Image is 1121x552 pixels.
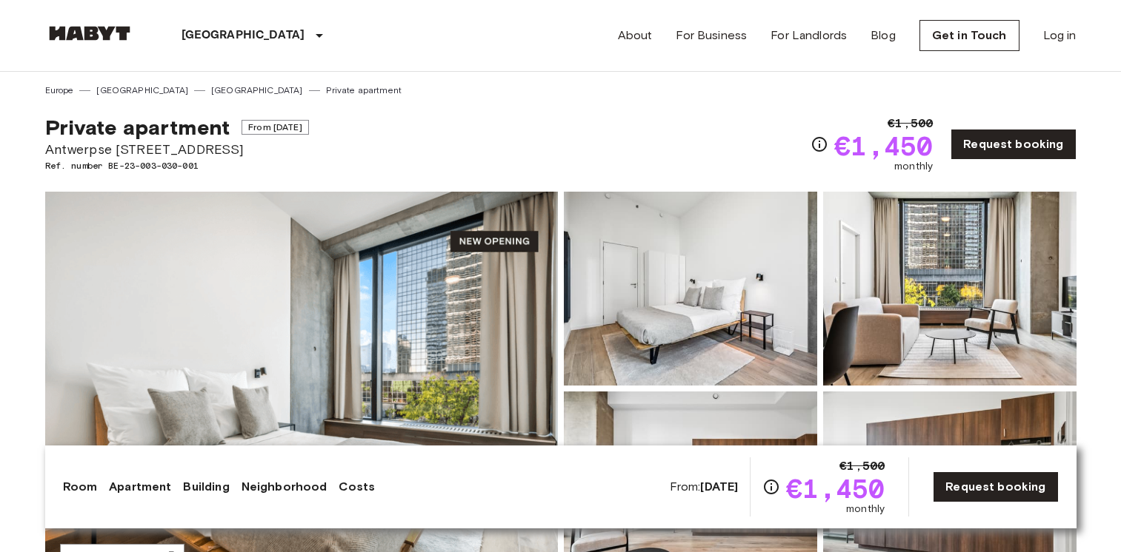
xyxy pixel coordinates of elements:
span: Ref. number BE-23-003-030-001 [45,159,309,172]
img: Habyt [45,26,134,41]
a: Room [63,478,98,496]
span: monthly [846,502,885,516]
img: Picture of unit BE-23-003-030-001 [823,192,1077,386]
a: Request booking [951,129,1076,160]
svg: Check cost overview for full price breakdown. Please note that discounts apply to new joiners onl... [762,478,780,496]
a: [GEOGRAPHIC_DATA] [96,84,188,97]
a: For Landlords [771,27,847,44]
span: €1,500 [888,115,933,132]
b: [DATE] [700,479,738,494]
svg: Check cost overview for full price breakdown. Please note that discounts apply to new joiners onl... [811,135,828,153]
a: Log in [1043,27,1077,44]
a: Request booking [933,471,1058,502]
a: Private apartment [326,84,402,97]
a: Europe [45,84,74,97]
span: Antwerpse [STREET_ADDRESS] [45,140,309,159]
span: Private apartment [45,115,230,140]
a: About [618,27,653,44]
a: Get in Touch [919,20,1019,51]
a: Blog [871,27,896,44]
span: monthly [894,159,933,174]
a: Neighborhood [242,478,327,496]
a: For Business [676,27,747,44]
span: €1,450 [834,132,933,159]
span: €1,450 [786,475,885,502]
a: [GEOGRAPHIC_DATA] [211,84,303,97]
span: From [DATE] [242,120,309,135]
span: €1,500 [839,457,885,475]
a: Apartment [109,478,171,496]
a: Building [183,478,229,496]
img: Picture of unit BE-23-003-030-001 [564,192,817,386]
p: [GEOGRAPHIC_DATA] [182,27,305,44]
span: From: [670,479,739,495]
a: Costs [339,478,375,496]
